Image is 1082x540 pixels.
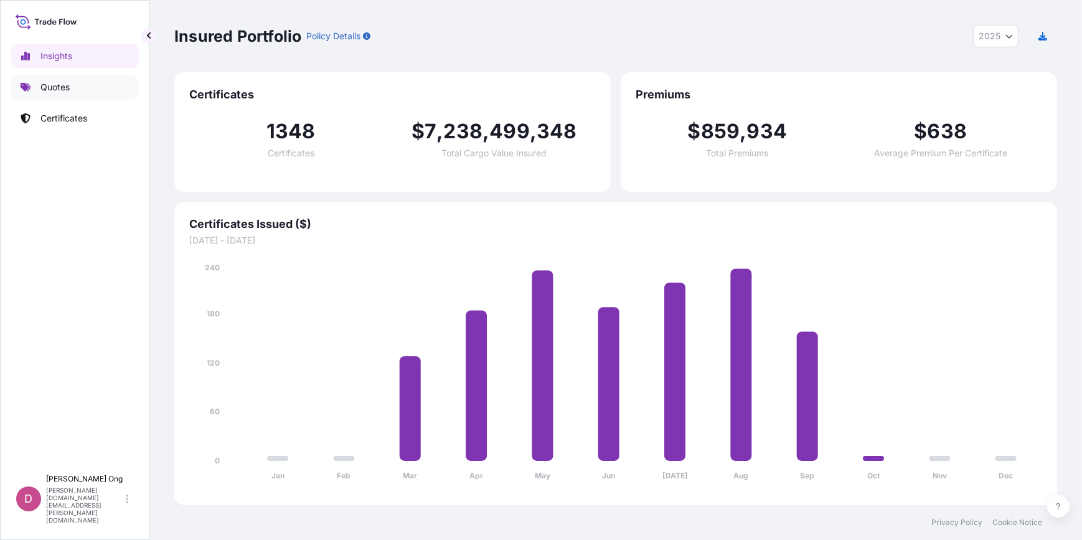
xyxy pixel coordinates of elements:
tspan: Sep [800,471,814,481]
span: Certificates Issued ($) [189,217,1042,232]
tspan: 120 [207,358,220,367]
a: Certificates [11,106,139,131]
tspan: 0 [215,456,220,465]
span: , [530,121,537,141]
tspan: 60 [210,407,220,417]
a: Privacy Policy [931,518,982,528]
tspan: Jun [602,471,615,481]
tspan: Apr [469,471,483,481]
p: [PERSON_NAME] Ong [46,474,123,484]
tspan: 180 [207,309,220,318]
span: Average Premium Per Certificate [874,149,1007,158]
span: 638 [928,121,967,141]
span: Premiums [636,87,1042,102]
span: $ [412,121,425,141]
tspan: [DATE] [662,471,688,481]
span: , [482,121,489,141]
p: Insured Portfolio [174,26,301,46]
span: 499 [489,121,530,141]
p: Insights [40,50,72,62]
p: Certificates [40,112,87,125]
tspan: Dec [999,471,1013,481]
span: , [436,121,443,141]
span: 934 [746,121,787,141]
a: Quotes [11,75,139,100]
span: 1348 [266,121,316,141]
span: 7 [425,121,436,141]
tspan: May [535,471,551,481]
span: Certificates [268,149,314,158]
tspan: Mar [403,471,417,481]
span: 2025 [979,30,1000,42]
span: [DATE] - [DATE] [189,234,1042,247]
span: Total Cargo Value Insured [441,149,547,158]
span: Certificates [189,87,596,102]
a: Cookie Notice [992,518,1042,528]
tspan: Aug [734,471,749,481]
tspan: Feb [337,471,351,481]
span: Total Premiums [706,149,768,158]
span: 238 [443,121,482,141]
p: Policy Details [306,30,360,42]
span: , [740,121,746,141]
span: 348 [537,121,577,141]
a: Insights [11,44,139,69]
p: [PERSON_NAME][DOMAIN_NAME][EMAIL_ADDRESS][PERSON_NAME][DOMAIN_NAME] [46,486,123,524]
span: D [25,493,33,505]
span: $ [914,121,927,141]
span: $ [687,121,700,141]
span: 859 [701,121,740,141]
tspan: Nov [933,471,948,481]
tspan: Oct [867,471,880,481]
p: Quotes [40,81,70,93]
button: Year Selector [973,25,1018,47]
tspan: Jan [271,471,285,481]
tspan: 240 [205,263,220,272]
